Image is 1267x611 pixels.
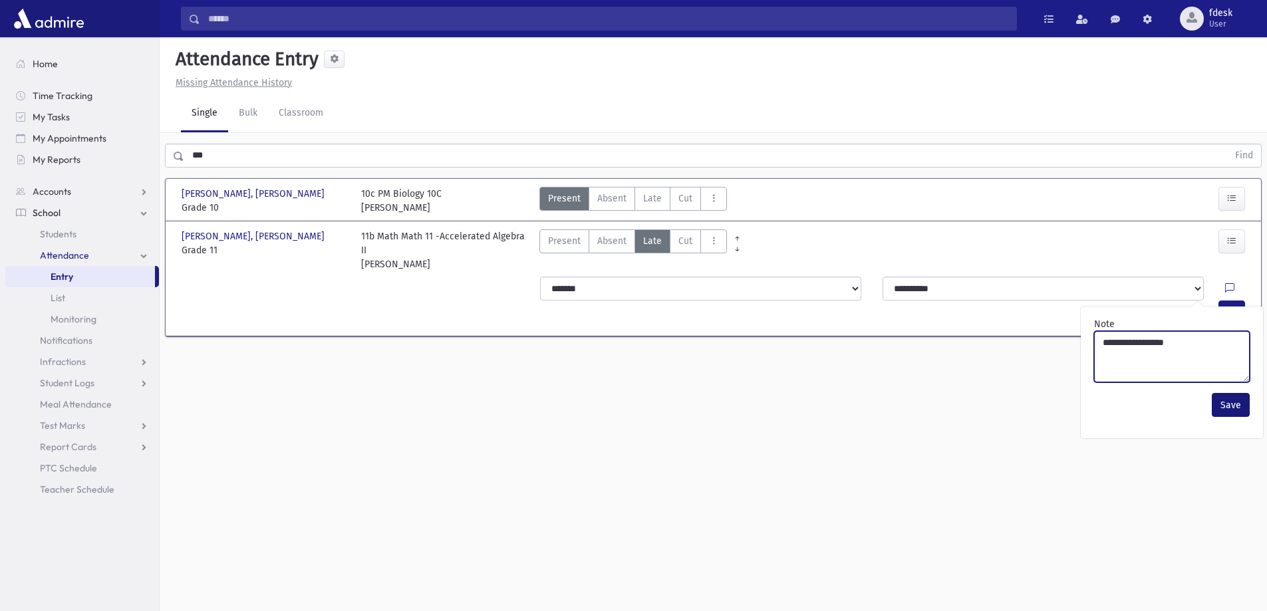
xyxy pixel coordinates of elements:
[643,234,662,248] span: Late
[40,441,96,453] span: Report Cards
[678,191,692,205] span: Cut
[181,95,228,132] a: Single
[548,234,581,248] span: Present
[5,223,159,245] a: Students
[539,187,727,215] div: AttTypes
[170,48,319,70] h5: Attendance Entry
[5,457,159,479] a: PTC Schedule
[51,271,73,283] span: Entry
[40,228,76,240] span: Students
[33,132,106,144] span: My Appointments
[200,7,1016,31] input: Search
[643,191,662,205] span: Late
[5,436,159,457] a: Report Cards
[5,181,159,202] a: Accounts
[1209,19,1232,29] span: User
[33,111,70,123] span: My Tasks
[182,201,348,215] span: Grade 10
[182,187,327,201] span: [PERSON_NAME], [PERSON_NAME]
[5,479,159,500] a: Teacher Schedule
[33,185,71,197] span: Accounts
[5,351,159,372] a: Infractions
[40,462,97,474] span: PTC Schedule
[361,187,442,215] div: 10c PM Biology 10C [PERSON_NAME]
[5,128,159,149] a: My Appointments
[597,191,627,205] span: Absent
[1212,393,1250,417] button: Save
[268,95,334,132] a: Classroom
[5,372,159,394] a: Student Logs
[33,90,92,102] span: Time Tracking
[51,292,65,304] span: List
[40,249,89,261] span: Attendance
[40,483,114,495] span: Teacher Schedule
[1209,8,1232,19] span: fdesk
[51,313,96,325] span: Monitoring
[40,356,86,368] span: Infractions
[5,308,159,330] a: Monitoring
[5,415,159,436] a: Test Marks
[5,106,159,128] a: My Tasks
[5,85,159,106] a: Time Tracking
[1227,144,1261,167] button: Find
[678,234,692,248] span: Cut
[1094,317,1115,331] label: Note
[40,377,94,389] span: Student Logs
[5,266,155,287] a: Entry
[5,330,159,351] a: Notifications
[40,420,85,431] span: Test Marks
[5,149,159,170] a: My Reports
[182,243,348,257] span: Grade 11
[5,53,159,74] a: Home
[40,334,92,346] span: Notifications
[33,154,80,166] span: My Reports
[5,287,159,308] a: List
[5,394,159,415] a: Meal Attendance
[228,95,268,132] a: Bulk
[170,77,292,88] a: Missing Attendance History
[33,58,58,70] span: Home
[548,191,581,205] span: Present
[40,398,112,410] span: Meal Attendance
[5,202,159,223] a: School
[11,5,87,32] img: AdmirePro
[539,229,727,271] div: AttTypes
[182,229,327,243] span: [PERSON_NAME], [PERSON_NAME]
[597,234,627,248] span: Absent
[176,77,292,88] u: Missing Attendance History
[361,229,527,271] div: 11b Math Math 11 -Accelerated Algebra II [PERSON_NAME]
[33,207,61,219] span: School
[5,245,159,266] a: Attendance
